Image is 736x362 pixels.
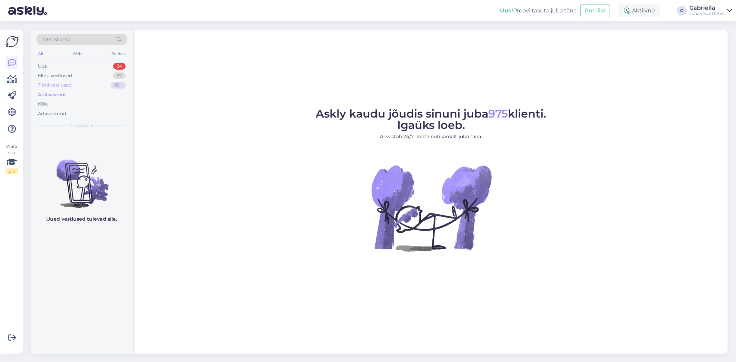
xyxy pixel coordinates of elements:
div: Kõik [38,101,48,108]
div: AI Assistent [38,91,66,98]
img: No Chat active [369,146,493,270]
div: 24 [113,63,126,70]
span: Otsi kliente [43,36,70,43]
div: Johan Spa Hotell [689,11,724,16]
div: Tiimi vestlused [38,82,72,89]
div: Socials [110,49,127,58]
span: 975 [489,107,508,120]
div: Proovi tasuta juba täna: [500,7,578,15]
div: All [37,49,45,58]
img: Askly Logo [6,35,19,48]
div: Web [71,49,84,58]
button: Emailid [580,4,610,17]
div: 97 [113,72,126,79]
span: Askly kaudu jõudis sinuni juba klienti. Igaüks loeb. [316,107,547,132]
div: Uus [38,63,47,70]
div: Vaata siia [6,143,18,174]
b: Uus! [500,7,513,14]
div: Aktiivne [618,4,660,17]
span: AI Assistent [70,122,94,129]
img: No chats [31,147,133,209]
p: AI vastab 24/7. Tööta nutikamalt juba täna. [316,133,547,140]
div: G [677,6,687,16]
p: Uued vestlused tulevad siia. [47,215,117,223]
div: 2 / 3 [6,168,18,174]
div: 99+ [111,82,126,89]
div: Gabriella [689,5,724,11]
div: Arhiveeritud [38,110,66,117]
div: Minu vestlused [38,72,72,79]
a: GabriellaJohan Spa Hotell [689,5,732,16]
